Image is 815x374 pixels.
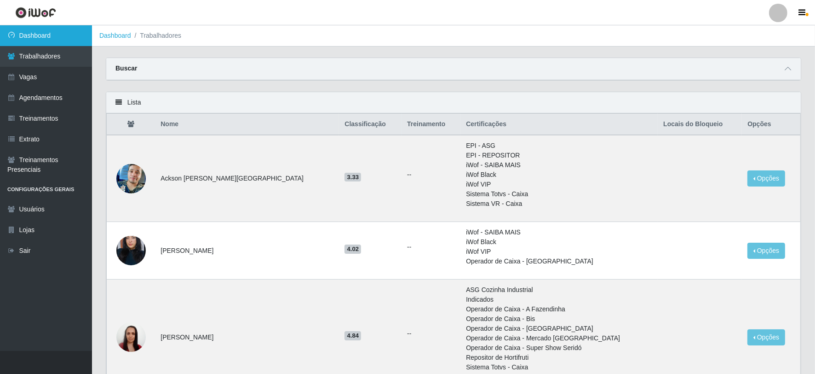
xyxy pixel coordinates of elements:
nav: breadcrumb [92,25,815,47]
li: iWof VIP [466,247,652,257]
li: Operador de Caixa - Super Show Seridó [466,343,652,353]
li: Repositor de Hortifruti [466,353,652,362]
th: Locais do Bloqueio [658,114,742,135]
ul: -- [407,329,455,339]
a: Dashboard [99,32,131,39]
th: Nome [155,114,339,135]
strong: Buscar [115,64,137,72]
li: EPI - ASG [466,141,652,151]
button: Opções [747,329,785,345]
span: 3.33 [344,173,361,182]
li: ASG Cozinha Industrial [466,285,652,295]
li: Sistema Totvs - Caixa [466,362,652,372]
th: Certificações [460,114,658,135]
th: Opções [742,114,800,135]
span: 4.02 [344,245,361,254]
li: Sistema Totvs - Caixa [466,189,652,199]
li: Operador de Caixa - Bis [466,314,652,324]
li: Indicados [466,295,652,304]
img: 1745957511046.jpeg [116,152,146,205]
li: Sistema VR - Caixa [466,199,652,209]
ul: -- [407,170,455,180]
button: Opções [747,170,785,187]
img: CoreUI Logo [15,7,56,18]
li: Trabalhadores [131,31,182,41]
li: Operador de Caixa - A Fazendinha [466,304,652,314]
li: iWof - SAIBA MAIS [466,160,652,170]
th: Treinamento [402,114,460,135]
img: 1738606820796.jpeg [116,224,146,277]
li: Operador de Caixa - [GEOGRAPHIC_DATA] [466,257,652,266]
li: Operador de Caixa - Mercado [GEOGRAPHIC_DATA] [466,333,652,343]
div: Lista [106,92,801,113]
li: EPI - REPOSITOR [466,151,652,160]
td: Ackson [PERSON_NAME][GEOGRAPHIC_DATA] [155,135,339,222]
th: Classificação [339,114,402,135]
li: Operador de Caixa - [GEOGRAPHIC_DATA] [466,324,652,333]
td: [PERSON_NAME] [155,222,339,280]
span: 4.84 [344,331,361,340]
ul: -- [407,242,455,252]
li: iWof VIP [466,180,652,189]
img: 1626269852710.jpeg [116,317,146,356]
li: iWof Black [466,237,652,247]
li: iWof - SAIBA MAIS [466,228,652,237]
li: iWof Black [466,170,652,180]
button: Opções [747,243,785,259]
